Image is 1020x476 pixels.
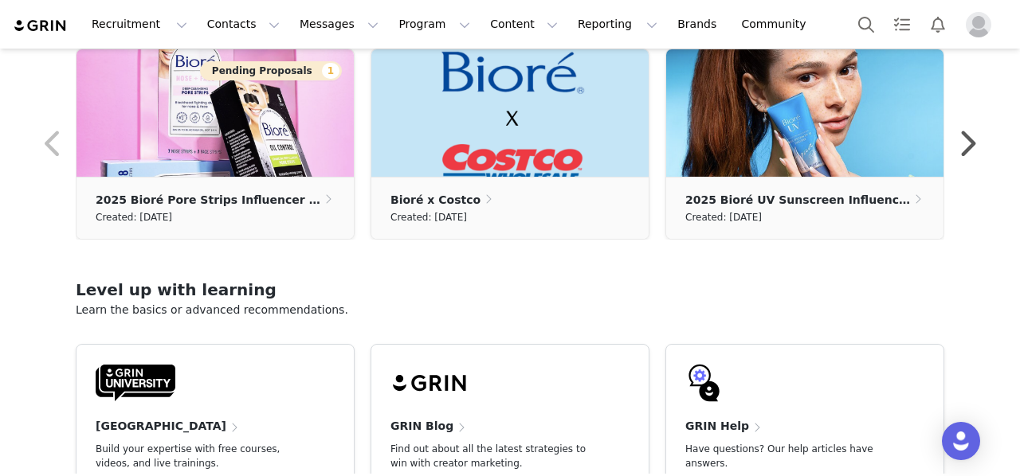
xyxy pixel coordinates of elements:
p: Have questions? Our help articles have answers. [685,442,899,470]
button: Program [389,6,480,42]
p: Find out about all the latest strategies to win with creator marketing. [390,442,604,470]
button: Search [849,6,884,42]
img: GRIN-University-Logo-Black.svg [96,364,175,402]
div: Open Intercom Messenger [942,422,980,460]
p: 2025 Bioré UV Sunscreen Influencer Campaign [685,191,912,209]
img: d1d1bdb1-f1ca-43a2-9302-8e5ca5c18371.png [371,49,649,177]
p: Learn the basics or advanced recommendations. [76,302,944,318]
button: Pending Proposals1 [200,61,342,80]
a: Tasks [885,6,920,42]
button: Recruitment [82,6,197,42]
button: Content [481,6,567,42]
p: Build your expertise with free courses, videos, and live trainings. [96,442,309,470]
button: Messages [290,6,388,42]
p: 2025 Bioré Pore Strips Influencer Campaign [96,191,322,209]
img: a58ad0ef-402c-44a4-888e-cca2477b683f.png [666,49,943,177]
button: Reporting [568,6,667,42]
a: Community [732,6,823,42]
small: Created: [DATE] [390,209,467,226]
button: Profile [956,12,1007,37]
h4: [GEOGRAPHIC_DATA] [96,418,226,435]
img: placeholder-profile.jpg [966,12,991,37]
img: c964fcc3-0f97-4383-b7d4-95da15c23950.png [76,49,354,177]
button: Notifications [920,6,955,42]
img: grin-logo-black.svg [390,364,470,402]
h4: GRIN Blog [390,418,453,435]
a: Brands [668,6,731,42]
h2: Level up with learning [76,278,944,302]
button: Contacts [198,6,289,42]
h4: GRIN Help [685,418,749,435]
small: Created: [DATE] [685,209,762,226]
img: GRIN-help-icon.svg [685,364,724,402]
small: Created: [DATE] [96,209,172,226]
img: grin logo [13,18,69,33]
p: Bioré x Costco [390,191,481,209]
